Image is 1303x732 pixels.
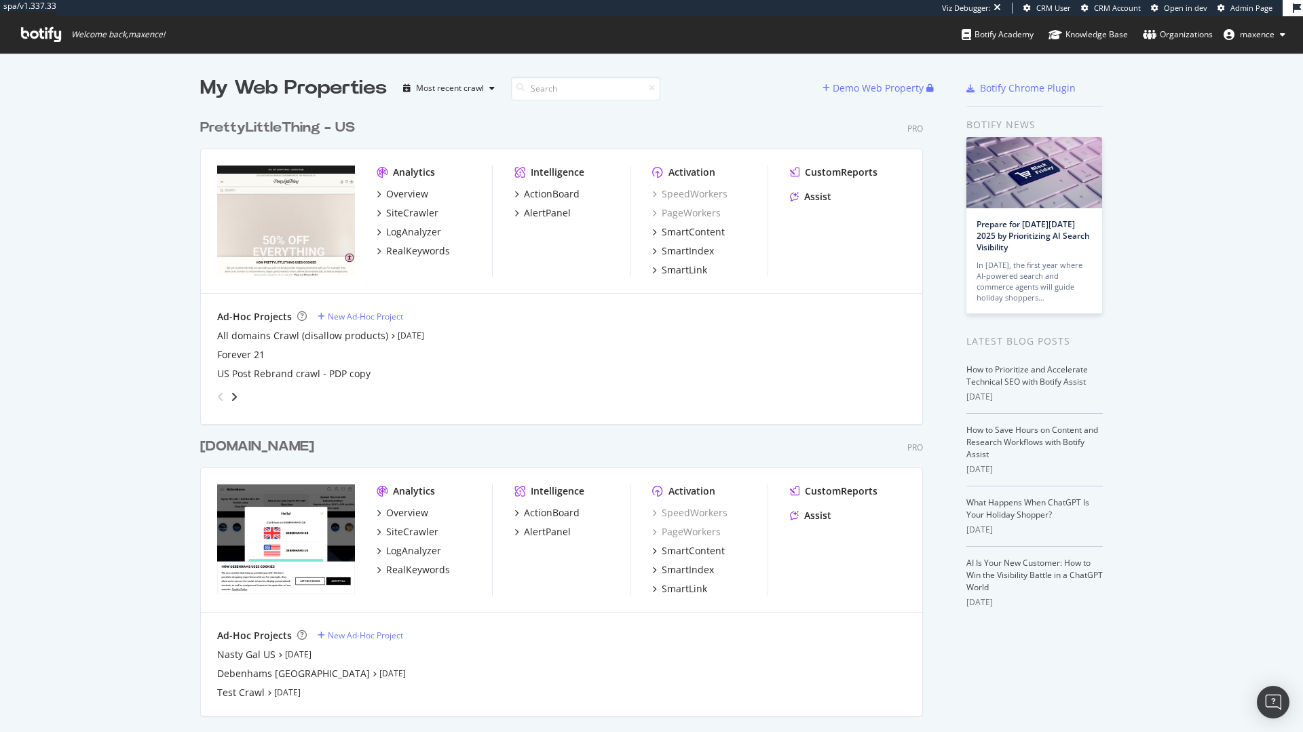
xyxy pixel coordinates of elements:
img: debenhams.com [217,484,355,594]
div: LogAnalyzer [386,544,441,558]
a: Prepare for [DATE][DATE] 2025 by Prioritizing AI Search Visibility [977,218,1090,253]
a: Assist [790,190,831,204]
a: What Happens When ChatGPT Is Your Holiday Shopper? [966,497,1089,520]
button: Demo Web Property [823,77,926,99]
a: PageWorkers [652,206,721,220]
a: Knowledge Base [1049,16,1128,53]
a: SmartContent [652,225,725,239]
div: Open Intercom Messenger [1257,686,1289,718]
a: SmartLink [652,263,707,277]
div: PageWorkers [652,525,721,539]
a: [DOMAIN_NAME] [200,437,320,457]
div: Pro [907,123,923,134]
span: Open in dev [1164,3,1207,13]
a: SmartContent [652,544,725,558]
a: Nasty Gal US [217,648,276,661]
div: [DATE] [966,596,1103,609]
a: [DATE] [398,330,424,341]
a: AI Is Your New Customer: How to Win the Visibility Battle in a ChatGPT World [966,557,1103,593]
div: Pro [907,442,923,453]
a: SmartLink [652,582,707,596]
a: RealKeywords [377,244,450,258]
div: AlertPanel [524,525,571,539]
div: SmartIndex [662,244,714,258]
a: How to Save Hours on Content and Research Workflows with Botify Assist [966,424,1098,460]
div: Latest Blog Posts [966,334,1103,349]
a: How to Prioritize and Accelerate Technical SEO with Botify Assist [966,364,1088,387]
div: Organizations [1143,28,1213,41]
a: New Ad-Hoc Project [318,311,403,322]
a: New Ad-Hoc Project [318,630,403,641]
a: LogAnalyzer [377,225,441,239]
a: PrettyLittleThing - US [200,118,360,138]
a: [DATE] [285,649,311,660]
div: [DATE] [966,524,1103,536]
a: Test Crawl [217,686,265,699]
div: Botify news [966,117,1103,132]
a: Open in dev [1151,3,1207,14]
div: angle-right [229,390,239,404]
div: CustomReports [805,484,877,498]
a: Overview [377,506,428,520]
div: SiteCrawler [386,525,438,539]
a: SpeedWorkers [652,506,728,520]
a: ActionBoard [514,187,580,201]
div: Demo Web Property [833,81,924,95]
span: Welcome back, maxence ! [71,29,165,40]
span: CRM Account [1094,3,1141,13]
a: LogAnalyzer [377,544,441,558]
div: SmartContent [662,544,725,558]
a: Botify Academy [962,16,1034,53]
div: SmartIndex [662,563,714,577]
a: AlertPanel [514,525,571,539]
a: SiteCrawler [377,206,438,220]
div: Analytics [393,166,435,179]
div: RealKeywords [386,244,450,258]
div: [DATE] [966,391,1103,403]
div: Viz Debugger: [942,3,991,14]
div: My Web Properties [200,75,387,102]
div: Intelligence [531,166,584,179]
div: Analytics [393,484,435,498]
a: Assist [790,509,831,522]
div: Debenhams [GEOGRAPHIC_DATA] [217,667,370,680]
div: CustomReports [805,166,877,179]
a: RealKeywords [377,563,450,577]
div: Ad-Hoc Projects [217,629,292,642]
div: Overview [386,506,428,520]
div: PrettyLittleThing - US [200,118,355,138]
div: Assist [804,509,831,522]
a: Demo Web Property [823,82,926,94]
div: Botify Academy [962,28,1034,41]
div: angle-left [212,386,229,408]
a: All domains Crawl (disallow products) [217,329,388,343]
a: SmartIndex [652,244,714,258]
div: SiteCrawler [386,206,438,220]
a: SmartIndex [652,563,714,577]
div: Knowledge Base [1049,28,1128,41]
div: In [DATE], the first year where AI-powered search and commerce agents will guide holiday shoppers… [977,260,1092,303]
div: Overview [386,187,428,201]
a: CustomReports [790,166,877,179]
a: CRM Account [1081,3,1141,14]
a: [DATE] [274,687,301,698]
a: SpeedWorkers [652,187,728,201]
a: SiteCrawler [377,525,438,539]
div: [DOMAIN_NAME] [200,437,314,457]
div: Botify Chrome Plugin [980,81,1076,95]
a: CustomReports [790,484,877,498]
button: maxence [1213,24,1296,45]
span: maxence [1240,28,1274,40]
a: Organizations [1143,16,1213,53]
div: SmartContent [662,225,725,239]
a: Overview [377,187,428,201]
div: Ad-Hoc Projects [217,310,292,324]
input: Search [511,77,660,100]
div: Intelligence [531,484,584,498]
div: Activation [668,484,715,498]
